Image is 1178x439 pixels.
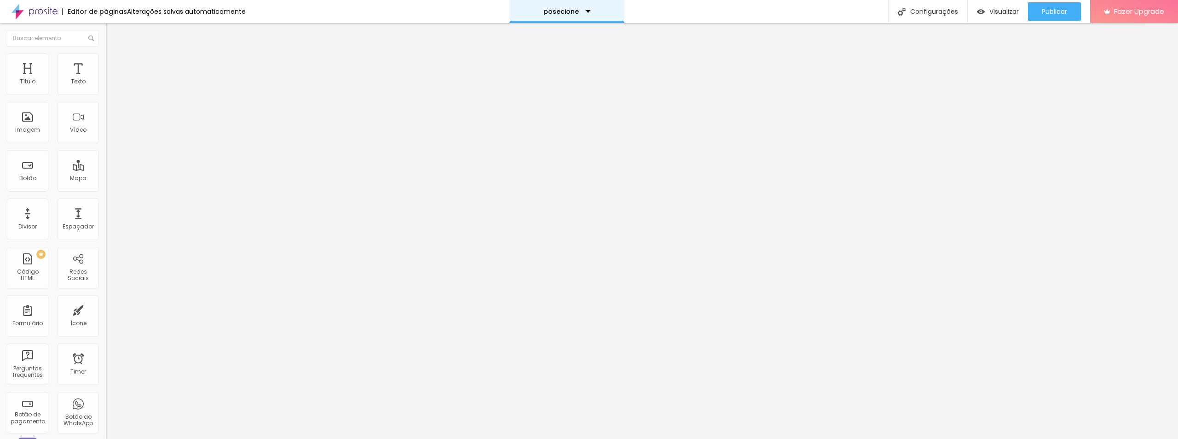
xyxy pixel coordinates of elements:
[106,23,1178,439] iframe: Editor
[70,369,86,375] div: Timer
[20,78,35,85] div: Título
[977,8,985,16] img: view-1.svg
[1028,2,1081,21] button: Publicar
[1042,8,1067,15] span: Publicar
[19,175,36,181] div: Botão
[9,411,46,425] div: Botão de pagamento
[7,30,99,47] input: Buscar elemento
[18,223,37,230] div: Divisor
[12,320,43,327] div: Formulário
[968,2,1028,21] button: Visualizar
[9,269,46,282] div: Código HTML
[62,8,127,15] div: Editor de páginas
[88,35,94,41] img: Icone
[898,8,906,16] img: Icone
[15,127,40,133] div: Imagem
[1114,7,1164,15] span: Fazer Upgrade
[63,223,94,230] div: Espaçador
[60,414,96,427] div: Botão do WhatsApp
[60,269,96,282] div: Redes Sociais
[70,127,87,133] div: Vídeo
[71,78,86,85] div: Texto
[70,320,87,327] div: Ícone
[989,8,1019,15] span: Visualizar
[70,175,87,181] div: Mapa
[543,8,579,15] p: posecione
[127,8,246,15] div: Alterações salvas automaticamente
[9,365,46,379] div: Perguntas frequentes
